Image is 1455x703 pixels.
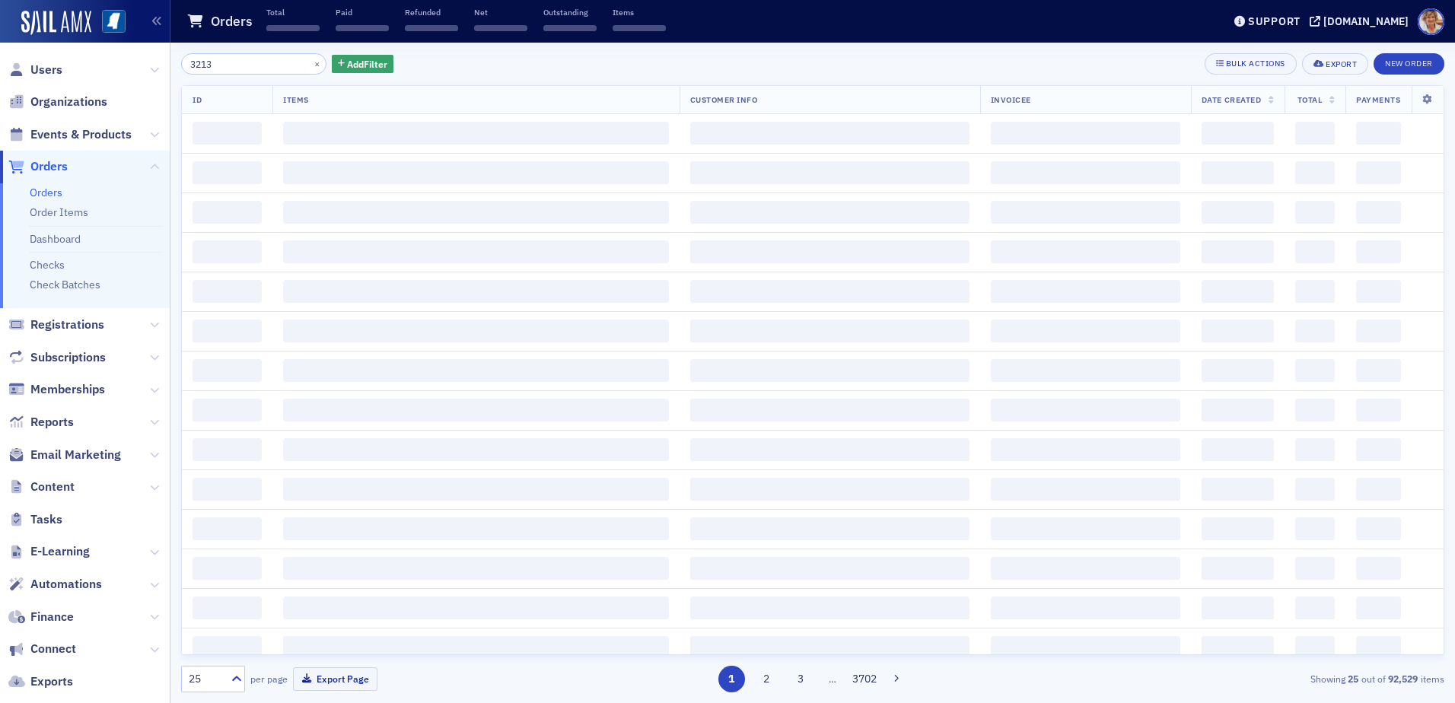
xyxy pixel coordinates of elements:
a: Memberships [8,381,105,398]
span: Users [30,62,62,78]
span: ‌ [1356,478,1401,501]
span: ‌ [283,596,669,619]
span: ‌ [690,636,969,659]
span: ‌ [991,636,1180,659]
span: ID [193,94,202,105]
span: ‌ [991,122,1180,145]
img: SailAMX [102,10,126,33]
span: ‌ [1202,517,1274,540]
p: Net [474,7,527,17]
span: ‌ [1202,201,1274,224]
span: ‌ [690,320,969,342]
span: Payments [1356,94,1400,105]
span: ‌ [1202,438,1274,461]
p: Refunded [405,7,458,17]
span: Add Filter [347,57,387,71]
span: ‌ [283,161,669,184]
span: ‌ [283,636,669,659]
div: 25 [189,671,222,687]
h1: Orders [211,12,253,30]
span: Customer Info [690,94,758,105]
span: E-Learning [30,543,90,560]
span: Tasks [30,511,62,528]
button: 3 [788,666,814,692]
span: ‌ [283,240,669,263]
span: ‌ [1295,240,1335,263]
input: Search… [181,53,326,75]
span: ‌ [1295,122,1335,145]
button: Export [1302,53,1368,75]
span: ‌ [283,280,669,303]
span: Orders [30,158,68,175]
span: ‌ [991,438,1180,461]
span: ‌ [690,478,969,501]
span: ‌ [193,478,262,501]
span: ‌ [405,25,458,31]
span: ‌ [193,201,262,224]
span: ‌ [991,320,1180,342]
span: ‌ [1356,280,1401,303]
span: Email Marketing [30,447,121,463]
span: ‌ [1295,636,1335,659]
span: ‌ [1202,596,1274,619]
button: AddFilter [332,55,394,74]
span: Content [30,479,75,495]
a: Tasks [8,511,62,528]
a: Checks [30,258,65,272]
span: ‌ [991,359,1180,382]
a: Events & Products [8,126,132,143]
span: ‌ [193,557,262,580]
span: ‌ [1202,399,1274,421]
span: Date Created [1202,94,1261,105]
span: ‌ [991,280,1180,303]
span: ‌ [1356,122,1401,145]
span: ‌ [1356,636,1401,659]
span: ‌ [193,399,262,421]
p: Paid [336,7,389,17]
div: [DOMAIN_NAME] [1323,14,1409,28]
a: View Homepage [91,10,126,36]
button: 3702 [852,666,878,692]
span: ‌ [1356,161,1401,184]
span: ‌ [1295,399,1335,421]
span: ‌ [283,122,669,145]
span: ‌ [991,478,1180,501]
a: Orders [8,158,68,175]
span: ‌ [1295,359,1335,382]
span: ‌ [991,596,1180,619]
button: Export Page [293,667,377,691]
span: ‌ [1295,201,1335,224]
span: ‌ [193,636,262,659]
span: ‌ [1295,517,1335,540]
span: Total [1297,94,1323,105]
span: ‌ [690,359,969,382]
a: Order Items [30,205,88,219]
span: ‌ [193,359,262,382]
span: ‌ [193,240,262,263]
div: Support [1248,14,1301,28]
span: ‌ [991,517,1180,540]
span: ‌ [1356,240,1401,263]
span: ‌ [193,122,262,145]
span: ‌ [991,201,1180,224]
button: [DOMAIN_NAME] [1310,16,1414,27]
span: ‌ [1356,201,1401,224]
span: ‌ [193,320,262,342]
span: ‌ [690,201,969,224]
span: ‌ [613,25,666,31]
span: ‌ [1202,359,1274,382]
span: ‌ [283,438,669,461]
span: ‌ [1356,557,1401,580]
span: ‌ [991,399,1180,421]
button: New Order [1374,53,1444,75]
span: ‌ [1356,517,1401,540]
span: ‌ [283,557,669,580]
span: ‌ [336,25,389,31]
span: ‌ [283,517,669,540]
span: ‌ [1202,557,1274,580]
a: Finance [8,609,74,625]
span: ‌ [1295,280,1335,303]
span: Invoicee [991,94,1031,105]
span: ‌ [193,161,262,184]
span: ‌ [1202,122,1274,145]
